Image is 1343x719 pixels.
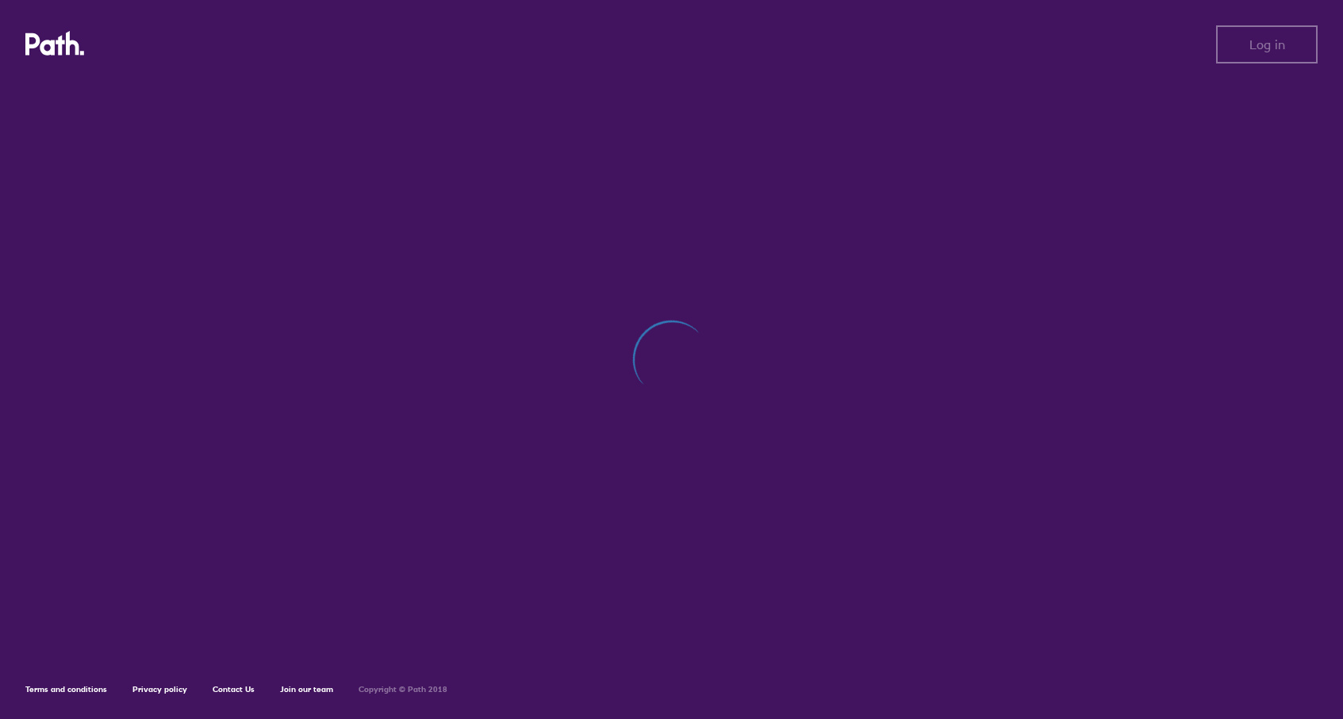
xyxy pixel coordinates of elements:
span: Log in [1249,37,1285,52]
a: Terms and conditions [25,684,107,694]
button: Log in [1216,25,1318,63]
a: Join our team [280,684,333,694]
a: Contact Us [213,684,255,694]
a: Privacy policy [132,684,187,694]
h6: Copyright © Path 2018 [359,685,447,694]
